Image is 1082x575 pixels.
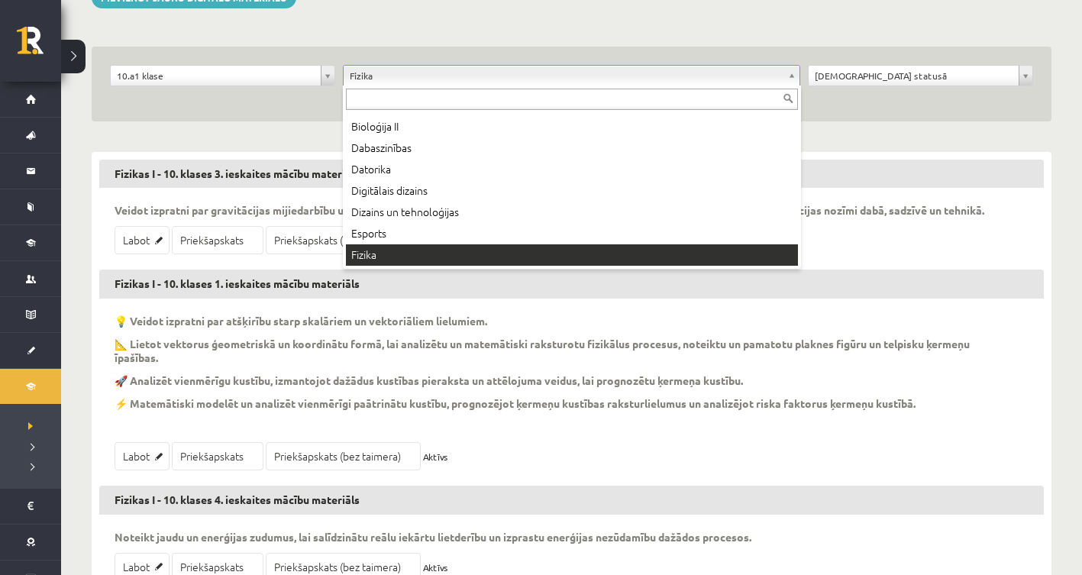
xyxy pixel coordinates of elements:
[346,244,798,266] div: Fizika
[346,137,798,159] div: Dabaszinības
[346,180,798,202] div: Digitālais dizains
[346,202,798,223] div: Dizains un tehnoloģijas
[346,116,798,137] div: Bioloģija II
[346,159,798,180] div: Datorika
[346,223,798,244] div: Esports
